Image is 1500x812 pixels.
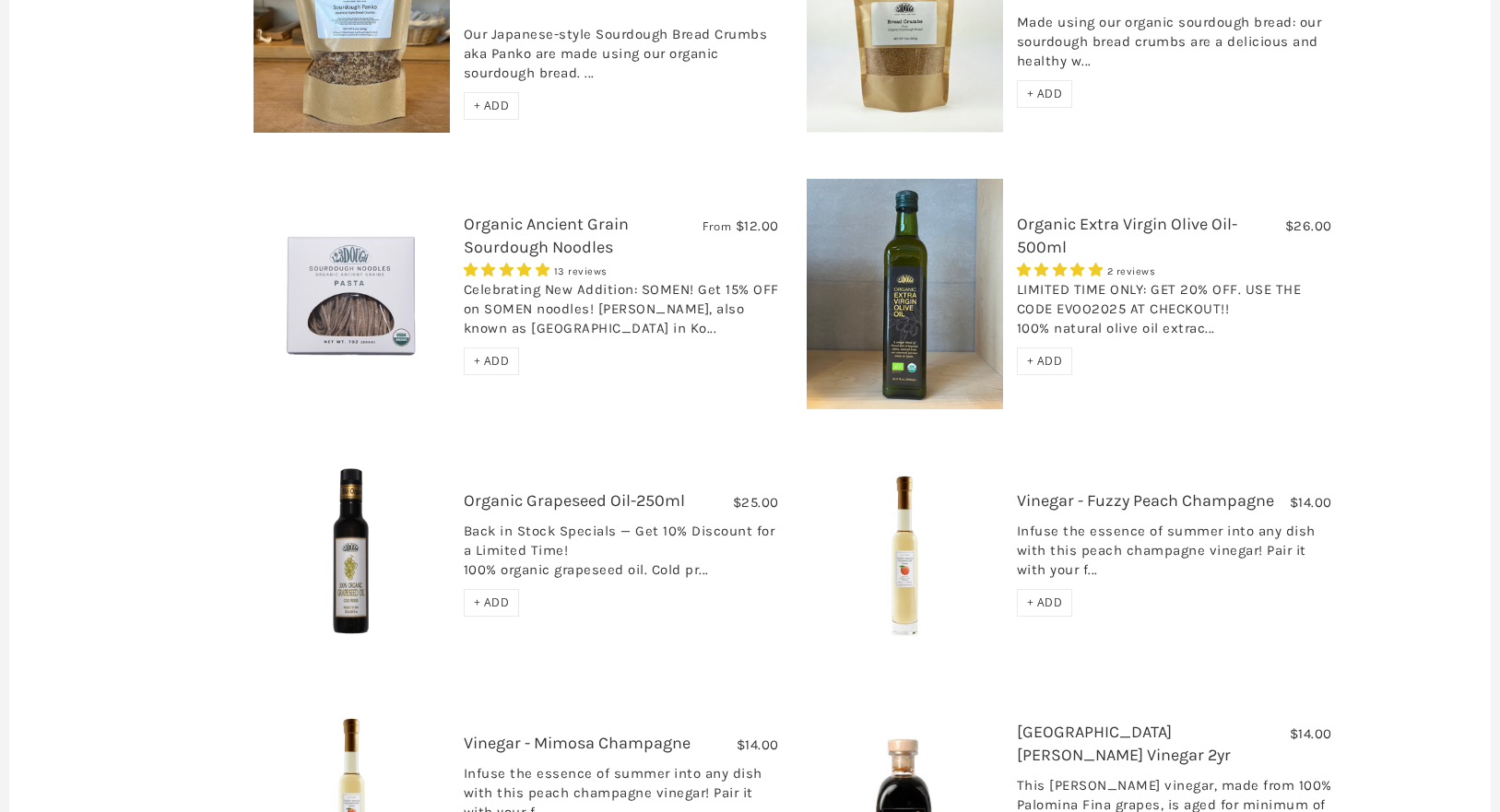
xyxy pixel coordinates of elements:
a: Organic Ancient Grain Sourdough Noodles [464,214,629,257]
img: Organic Ancient Grain Sourdough Noodles [254,195,450,392]
a: Organic Extra Virgin Olive Oil-500ml [1017,214,1237,257]
span: $25.00 [733,494,779,511]
span: 4.85 stars [464,262,554,278]
a: Vinegar - Mimosa Champagne [464,733,691,753]
div: Our Japanese-style Sourdough Bread Crumbs aka Panko are made using our organic sourdough bread. ... [464,6,779,92]
div: + ADD [464,347,520,375]
div: + ADD [464,589,520,617]
span: + ADD [1027,86,1063,101]
span: 5.00 stars [1017,262,1107,278]
img: Organic Grapeseed Oil-250ml [254,455,450,652]
div: Celebrating New Addition: SOMEN! Get 15% OFF on SOMEN noodles! [PERSON_NAME], also known as [GEOG... [464,280,779,347]
span: + ADD [474,353,510,369]
span: $14.00 [1290,494,1332,511]
span: + ADD [1027,594,1063,610]
div: LIMITED TIME ONLY: GET 20% OFF. USE THE CODE EVOO2025 AT CHECKOUT!! 100% natural olive oil extrac... [1017,280,1332,347]
div: + ADD [1017,589,1073,617]
a: Vinegar - Fuzzy Peach Champagne [1017,490,1274,511]
div: + ADD [1017,80,1073,108]
span: $26.00 [1285,218,1332,234]
span: $12.00 [736,218,779,234]
img: Vinegar - Fuzzy Peach Champagne [807,455,1003,652]
span: + ADD [474,594,510,610]
span: From [703,218,731,234]
div: Infuse the essence of summer into any dish with this peach champagne vinegar! Pair it with your f... [1017,522,1332,589]
span: $14.00 [1290,725,1332,742]
img: Organic Extra Virgin Olive Oil-500ml [807,179,1003,408]
a: [GEOGRAPHIC_DATA] [PERSON_NAME] Vinegar 2yr [1017,722,1231,765]
div: + ADD [1017,347,1073,375]
div: Back in Stock Specials — Get 10% Discount for a Limited Time! 100% organic grapeseed oil. Cold pr... [464,522,779,589]
span: + ADD [1027,353,1063,369]
span: 13 reviews [554,265,608,277]
span: $14.00 [737,736,779,753]
span: 2 reviews [1107,265,1156,277]
a: Organic Grapeseed Oil-250ml [464,490,685,511]
span: + ADD [474,98,510,113]
div: + ADD [464,92,520,120]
